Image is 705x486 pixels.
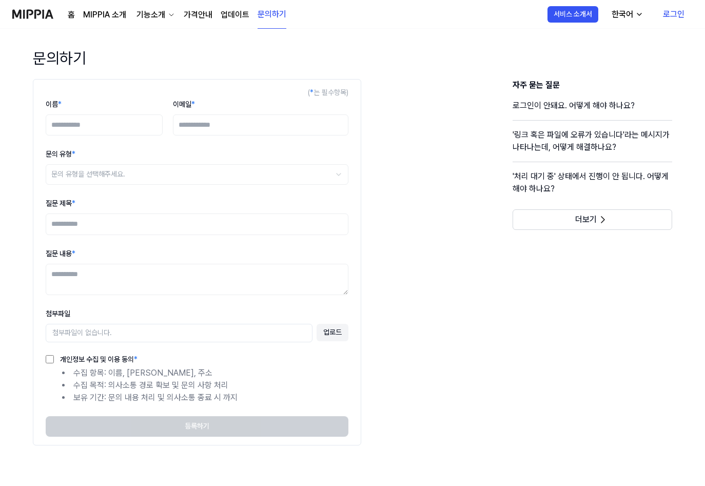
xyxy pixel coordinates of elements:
[83,9,126,21] a: MIPPIA 소개
[62,367,348,379] li: 수집 항목: 이름, [PERSON_NAME], 주소
[513,215,673,224] a: 더보기
[513,100,673,120] a: 로그인이 안돼요. 어떻게 해야 하나요?
[46,324,312,342] div: 첨부파일이 없습니다.
[46,100,62,108] label: 이름
[603,4,650,25] button: 한국어
[513,209,673,230] button: 더보기
[513,79,673,91] h3: 자주 묻는 질문
[184,9,212,21] a: 가격안내
[547,6,598,23] button: 서비스 소개서
[46,199,75,207] label: 질문 제목
[46,309,70,318] label: 첨부파일
[610,8,635,21] div: 한국어
[46,150,75,158] label: 문의 유형
[54,356,138,363] label: 개인정보 수집 및 이용 동의
[513,129,673,162] a: '링크 혹은 파일에 오류가 있습니다'라는 메시지가 나타나는데, 어떻게 해결하나요?
[62,392,348,404] li: 보유 기간: 문의 내용 처리 및 의사소통 종료 시 까지
[173,100,195,108] label: 이메일
[258,1,286,29] a: 문의하기
[134,9,167,21] div: 기능소개
[33,47,86,69] h1: 문의하기
[513,170,673,203] a: '처리 대기 중' 상태에서 진행이 안 됩니다. 어떻게 해야 하나요?
[46,88,348,98] div: ( 는 필수항목)
[134,9,175,21] button: 기능소개
[575,215,597,225] span: 더보기
[221,9,249,21] a: 업데이트
[62,379,348,392] li: 수집 목적: 의사소통 경로 확보 및 문의 사항 처리
[68,9,75,21] a: 홈
[46,249,75,258] label: 질문 내용
[317,324,348,341] button: 업로드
